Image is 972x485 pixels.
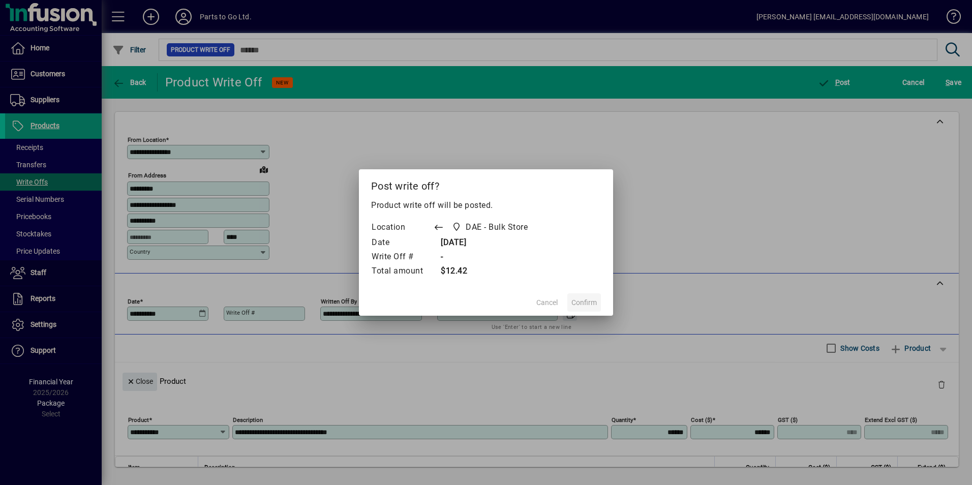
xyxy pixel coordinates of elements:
td: Location [371,220,433,236]
span: DAE - Bulk Store [466,221,528,233]
p: Product write off will be posted. [371,199,601,211]
td: - [433,250,547,264]
td: Write Off # [371,250,433,264]
td: Date [371,236,433,250]
span: DAE - Bulk Store [449,220,532,234]
td: Total amount [371,264,433,279]
td: [DATE] [433,236,547,250]
td: $12.42 [433,264,547,279]
h2: Post write off? [359,169,613,199]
